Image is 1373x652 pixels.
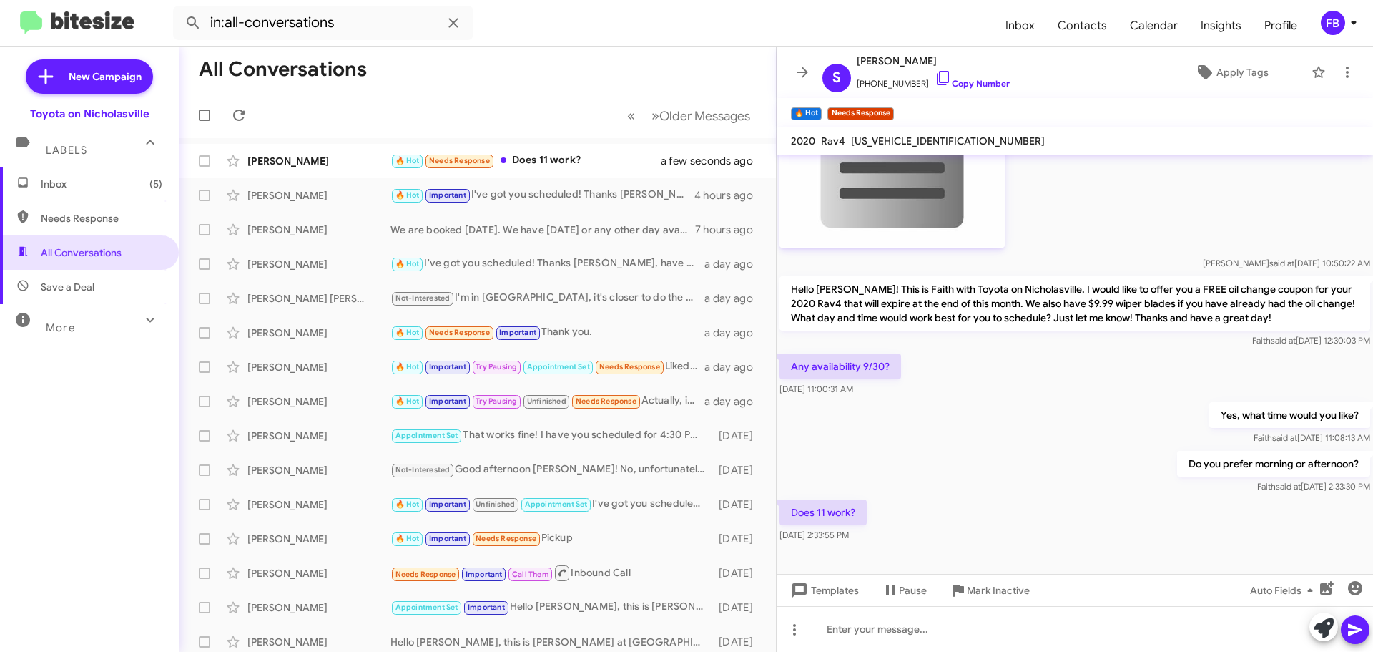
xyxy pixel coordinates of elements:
[390,530,712,547] div: Pickup
[704,326,764,340] div: a day ago
[1271,335,1296,346] span: said at
[643,101,759,130] button: Next
[512,570,549,579] span: Call Them
[429,156,490,165] span: Needs Response
[395,328,420,337] span: 🔥 Hot
[390,393,704,409] div: Actually, it needs both oil change *and* tire, so can i do both deals? And i could bring it [DATE...
[69,69,142,84] span: New Campaign
[712,497,764,512] div: [DATE]
[832,67,841,89] span: S
[704,257,764,271] div: a day ago
[1177,451,1370,477] p: Do you prefer morning or afternoon?
[627,107,635,125] span: «
[429,534,466,543] span: Important
[779,384,853,394] span: [DATE] 11:00:31 AM
[395,570,456,579] span: Needs Response
[41,245,122,260] span: All Conversations
[779,530,849,540] span: [DATE] 2:33:55 PM
[704,360,764,374] div: a day ago
[1209,402,1370,428] p: Yes, what time would you like?
[779,276,1370,331] p: Hello [PERSON_NAME]! This is Faith with Toyota on Nicholasville. I would like to offer you a FREE...
[395,603,458,612] span: Appointment Set
[1321,11,1345,35] div: FB
[395,431,458,440] span: Appointment Set
[527,396,566,406] span: Unfinished
[46,144,87,157] span: Labels
[851,135,1045,147] span: [US_VEHICLE_IDENTIFICATION_NUMBER]
[938,578,1041,603] button: Mark Inactive
[1253,5,1309,47] a: Profile
[1257,481,1370,492] span: Faith [DATE] 2:33:30 PM
[791,107,822,120] small: 🔥 Hot
[527,362,590,371] span: Appointment Set
[30,107,149,121] div: Toyota on Nicholasville
[390,290,704,306] div: I'm in [GEOGRAPHIC_DATA], it's closer to do the maintenance here. Thank you though!
[712,532,764,546] div: [DATE]
[857,69,1010,91] span: [PHONE_NUMBER]
[395,259,420,268] span: 🔥 Hot
[429,396,466,406] span: Important
[695,223,764,237] div: 7 hours ago
[390,187,694,203] div: I've got you scheduled! Thanks [PERSON_NAME], have a great day!
[395,534,420,543] span: 🔥 Hot
[247,600,390,615] div: [PERSON_NAME]
[395,156,420,165] span: 🔥 Hot
[1272,432,1297,443] span: said at
[821,135,845,147] span: Rav4
[619,101,644,130] button: Previous
[390,564,712,582] div: Inbound Call
[1276,481,1301,492] span: said at
[1309,11,1357,35] button: FB
[994,5,1046,47] span: Inbox
[712,635,764,649] div: [DATE]
[247,566,390,580] div: [PERSON_NAME]
[390,324,704,341] div: Thank you.
[791,135,815,147] span: 2020
[525,500,588,509] span: Appointment Set
[247,291,390,306] div: [PERSON_NAME] [PERSON_NAME]
[390,599,712,615] div: Hello [PERSON_NAME], this is [PERSON_NAME] at Toyota on [GEOGRAPHIC_DATA]. It's been a while sinc...
[1239,578,1330,603] button: Auto Fields
[199,58,367,81] h1: All Conversations
[41,211,162,225] span: Needs Response
[390,359,704,375] div: Liked “I've got you scheduled! Thanks [PERSON_NAME], have a great day!”
[476,396,517,406] span: Try Pausing
[712,463,764,477] div: [DATE]
[390,223,695,237] div: We are booked [DATE]. We have [DATE] or any other day available.
[1046,5,1118,47] a: Contacts
[712,600,764,615] div: [DATE]
[1254,432,1370,443] span: Faith [DATE] 11:08:13 AM
[466,570,503,579] span: Important
[712,429,764,443] div: [DATE]
[599,362,660,371] span: Needs Response
[395,293,451,303] span: Not-Interested
[395,362,420,371] span: 🔥 Hot
[619,101,759,130] nav: Page navigation example
[827,107,893,120] small: Needs Response
[476,362,517,371] span: Try Pausing
[967,578,1030,603] span: Mark Inactive
[247,154,390,168] div: [PERSON_NAME]
[173,6,473,40] input: Search
[247,188,390,203] div: [PERSON_NAME]
[870,578,938,603] button: Pause
[679,154,764,168] div: a few seconds ago
[1203,258,1370,268] span: [PERSON_NAME] [DATE] 10:50:22 AM
[390,152,679,169] div: Does 11 work?
[390,427,712,444] div: That works fine! I have you scheduled for 4:30 PM - [DATE]. Let me know if you need anything else...
[1118,5,1189,47] a: Calendar
[149,177,162,191] span: (5)
[46,321,75,334] span: More
[1158,59,1304,85] button: Apply Tags
[1252,335,1370,346] span: Faith [DATE] 12:30:03 PM
[390,256,704,272] div: I've got you scheduled! Thanks [PERSON_NAME], have a great day!
[468,603,505,612] span: Important
[777,578,870,603] button: Templates
[429,500,466,509] span: Important
[429,362,466,371] span: Important
[395,500,420,509] span: 🔥 Hot
[395,396,420,406] span: 🔥 Hot
[499,328,536,337] span: Important
[935,78,1010,89] a: Copy Number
